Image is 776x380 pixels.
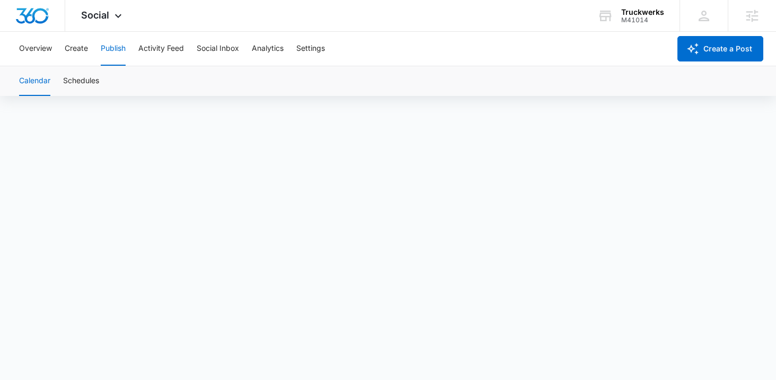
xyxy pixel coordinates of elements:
[17,28,25,36] img: website_grey.svg
[138,32,184,66] button: Activity Feed
[117,63,179,69] div: Keywords by Traffic
[621,16,664,24] div: account id
[81,10,109,21] span: Social
[65,32,88,66] button: Create
[296,32,325,66] button: Settings
[40,63,95,69] div: Domain Overview
[677,36,763,61] button: Create a Post
[30,17,52,25] div: v 4.0.25
[17,17,25,25] img: logo_orange.svg
[197,32,239,66] button: Social Inbox
[19,32,52,66] button: Overview
[19,66,50,96] button: Calendar
[29,61,37,70] img: tab_domain_overview_orange.svg
[621,8,664,16] div: account name
[101,32,126,66] button: Publish
[28,28,117,36] div: Domain: [DOMAIN_NAME]
[252,32,284,66] button: Analytics
[105,61,114,70] img: tab_keywords_by_traffic_grey.svg
[63,66,99,96] button: Schedules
